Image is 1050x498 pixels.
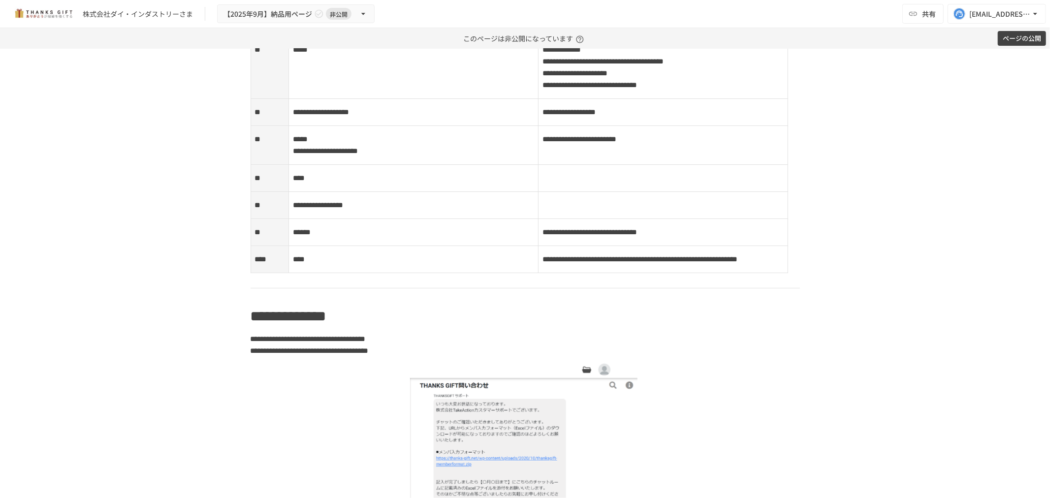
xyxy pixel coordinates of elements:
span: 【2025年9月】納品用ページ [223,8,312,20]
div: [EMAIL_ADDRESS][DOMAIN_NAME] [969,8,1030,20]
button: [EMAIL_ADDRESS][DOMAIN_NAME] [948,4,1046,24]
div: 株式会社ダイ・インダストリーさま [83,9,193,19]
span: 非公開 [326,9,351,19]
button: 【2025年9月】納品用ページ非公開 [217,4,375,24]
p: このページは非公開になっています [463,28,587,49]
img: mMP1OxWUAhQbsRWCurg7vIHe5HqDpP7qZo7fRoNLXQh [12,6,75,22]
span: 共有 [922,8,936,19]
button: ページの公開 [998,31,1046,46]
button: 共有 [902,4,944,24]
